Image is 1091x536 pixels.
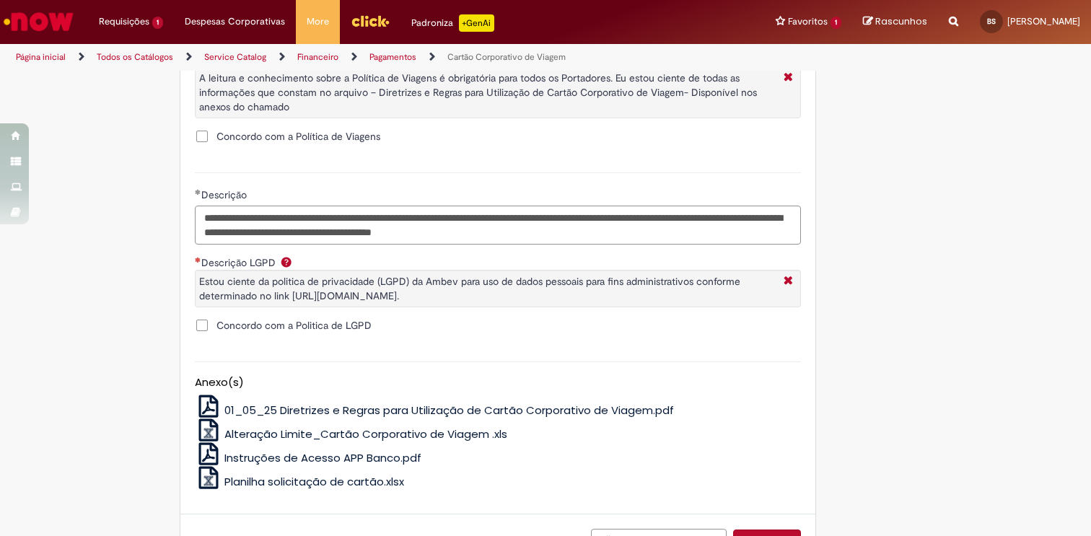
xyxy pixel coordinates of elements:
i: Fechar Mais Informações Por question_descricao_politica_viagens [780,71,797,86]
span: Favoritos [788,14,828,29]
p: +GenAi [459,14,494,32]
ul: Trilhas de página [11,44,717,71]
img: click_logo_yellow_360x200.png [351,10,390,32]
a: Financeiro [297,51,338,63]
span: Obrigatório Preenchido [195,189,201,195]
span: Requisições [99,14,149,29]
a: Página inicial [16,51,66,63]
span: 1 [831,17,841,29]
span: Instruções de Acesso APP Banco.pdf [224,450,421,465]
a: Instruções de Acesso APP Banco.pdf [195,450,422,465]
h5: Anexo(s) [195,377,801,389]
a: Todos os Catálogos [97,51,173,63]
div: Padroniza [411,14,494,32]
span: Estou ciente da politica de privacidade (LGPD) da Ambev para uso de dados pessoais para fins admi... [199,275,740,302]
a: 01_05_25 Diretrizes e Regras para Utilização de Cartão Corporativo de Viagem.pdf [195,403,675,418]
span: Descrição LGPD [201,256,279,269]
a: Rascunhos [863,15,927,29]
span: Concordo com a Politica de LGPD [216,318,372,333]
span: Despesas Corporativas [185,14,285,29]
span: Planilha solicitação de cartão.xlsx [224,474,404,489]
span: More [307,14,329,29]
span: 1 [152,17,163,29]
span: Rascunhos [875,14,927,28]
span: Ajuda para Descrição LGPD [278,256,295,268]
img: ServiceNow [1,7,76,36]
span: [PERSON_NAME] [1007,15,1080,27]
a: Planilha solicitação de cartão.xlsx [195,474,405,489]
textarea: Descrição [195,206,801,245]
i: Fechar Mais Informações Por question_descricao_lgpd [780,274,797,289]
span: Alteração Limite_Cartão Corporativo de Viagem .xls [224,426,507,441]
span: 01_05_25 Diretrizes e Regras para Utilização de Cartão Corporativo de Viagem.pdf [224,403,674,418]
a: Alteração Limite_Cartão Corporativo de Viagem .xls [195,426,508,441]
span: Obrigatório [195,257,201,263]
a: Cartão Corporativo de Viagem [447,51,566,63]
span: BS [987,17,996,26]
span: Descrição [201,188,250,201]
a: Service Catalog [204,51,266,63]
a: Pagamentos [369,51,416,63]
span: A leitura e conhecimento sobre a Política de Viagens é obrigatória para todos os Portadores. Eu e... [199,71,757,113]
span: Concordo com a Política de Viagens [216,129,380,144]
